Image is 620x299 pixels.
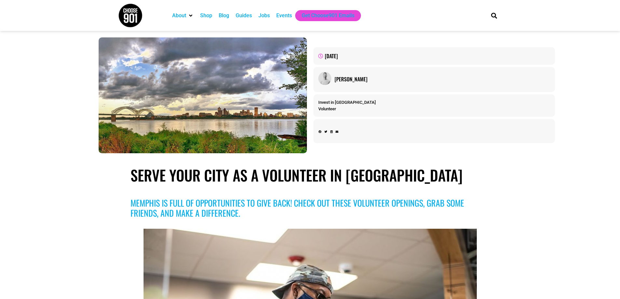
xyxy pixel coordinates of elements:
[219,12,229,20] a: Blog
[169,10,480,21] nav: Main nav
[258,12,270,20] a: Jobs
[131,198,489,218] h3: Memphis is full of opportunities to give back! Check out these volunteer openings, grab some frie...
[325,52,338,60] time: [DATE]
[172,12,186,20] a: About
[318,72,331,85] img: Picture of Daniel McGarry
[336,130,338,134] div: Share on email
[169,10,197,21] div: About
[335,75,550,83] a: [PERSON_NAME]
[324,130,327,134] div: Share on twitter
[276,12,292,20] a: Events
[330,130,333,134] div: Share on linkedin
[489,10,499,21] div: Search
[131,166,489,184] h1: Serve Your City as a Volunteer in [GEOGRAPHIC_DATA]
[318,106,336,111] a: Volunteer
[318,100,376,105] a: Invest in [GEOGRAPHIC_DATA]
[302,12,354,20] a: Get Choose901 Emails
[200,12,212,20] a: Shop
[319,130,322,134] div: Share on facebook
[236,12,252,20] a: Guides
